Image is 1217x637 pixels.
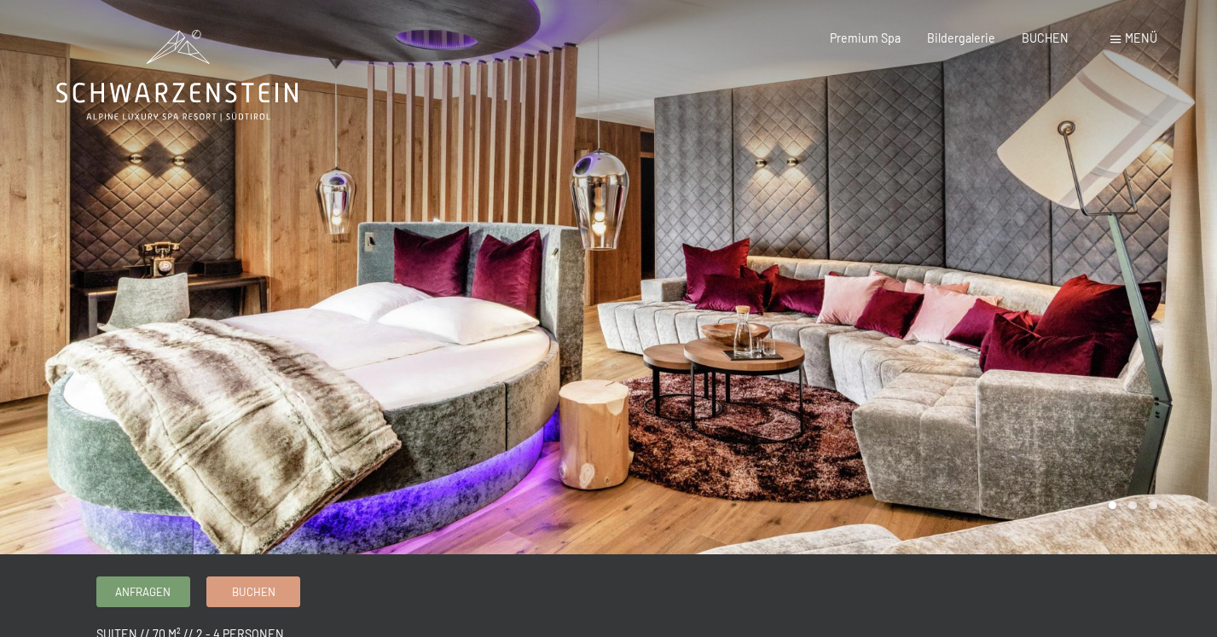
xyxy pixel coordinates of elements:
[232,584,275,599] span: Buchen
[115,584,171,599] span: Anfragen
[830,31,901,45] a: Premium Spa
[207,577,299,605] a: Buchen
[927,31,995,45] a: Bildergalerie
[1022,31,1069,45] a: BUCHEN
[1125,31,1157,45] span: Menü
[97,577,189,605] a: Anfragen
